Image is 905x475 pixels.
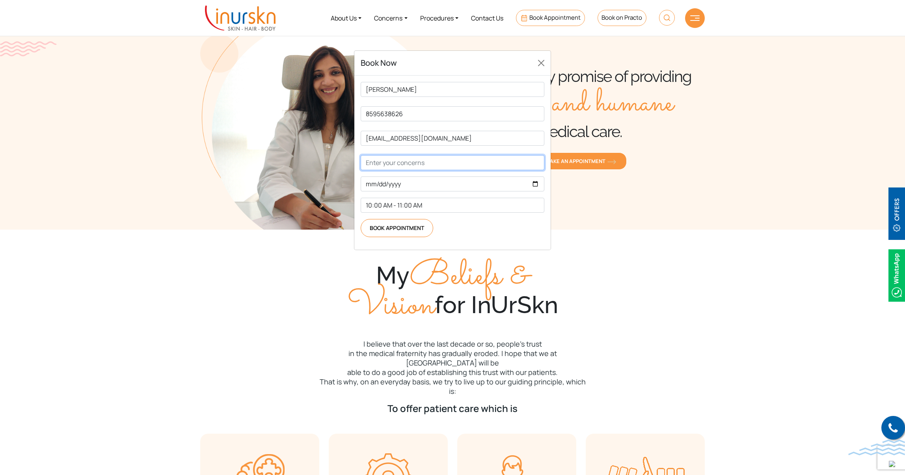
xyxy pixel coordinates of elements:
[848,440,905,455] img: bluewave
[361,176,544,191] input: Select Appointment Date
[888,249,905,302] img: Whatsappicon
[324,3,368,33] a: About Us
[361,82,544,97] input: Enter your name
[361,57,397,69] h5: Book Now
[601,13,642,22] span: Book on Practo
[361,82,544,237] form: Contact form
[529,13,581,22] span: Book Appointment
[205,6,276,31] img: inurskn-logo
[368,3,413,33] a: Concerns
[361,131,544,146] input: Enter email address
[598,10,646,26] a: Book on Practo
[465,3,510,33] a: Contact Us
[888,187,905,240] img: offerBt
[535,57,547,69] button: Close
[516,10,585,26] a: Book Appointment
[888,271,905,279] a: Whatsappicon
[659,10,675,26] img: HeaderSearch
[361,219,433,237] input: Book Appointment
[361,106,544,121] input: Enter your mobile number
[414,3,465,33] a: Procedures
[361,155,544,170] input: Enter your concerns
[690,15,700,21] img: hamLine.svg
